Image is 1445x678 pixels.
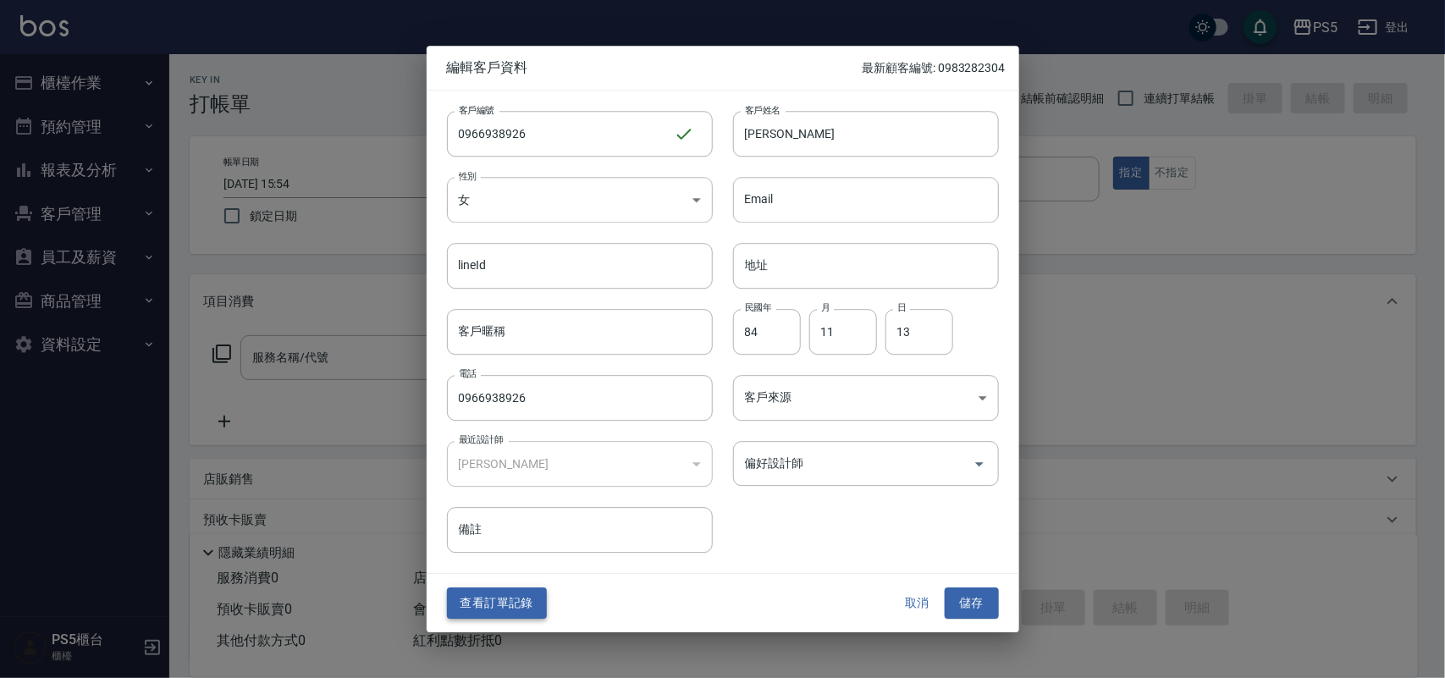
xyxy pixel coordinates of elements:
button: 取消 [891,588,945,620]
div: 女 [447,177,713,223]
div: [PERSON_NAME] [447,441,713,487]
label: 電話 [459,367,477,380]
button: Open [966,450,993,477]
label: 月 [821,301,830,314]
button: 儲存 [945,588,999,620]
button: 查看訂單記錄 [447,588,547,620]
label: 客戶姓名 [745,103,780,116]
label: 性別 [459,169,477,182]
p: 最新顧客編號: 0983282304 [862,59,1005,77]
span: 編輯客戶資料 [447,59,863,76]
label: 民國年 [745,301,771,314]
label: 最近設計師 [459,433,503,446]
label: 客戶編號 [459,103,494,116]
label: 日 [897,301,906,314]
